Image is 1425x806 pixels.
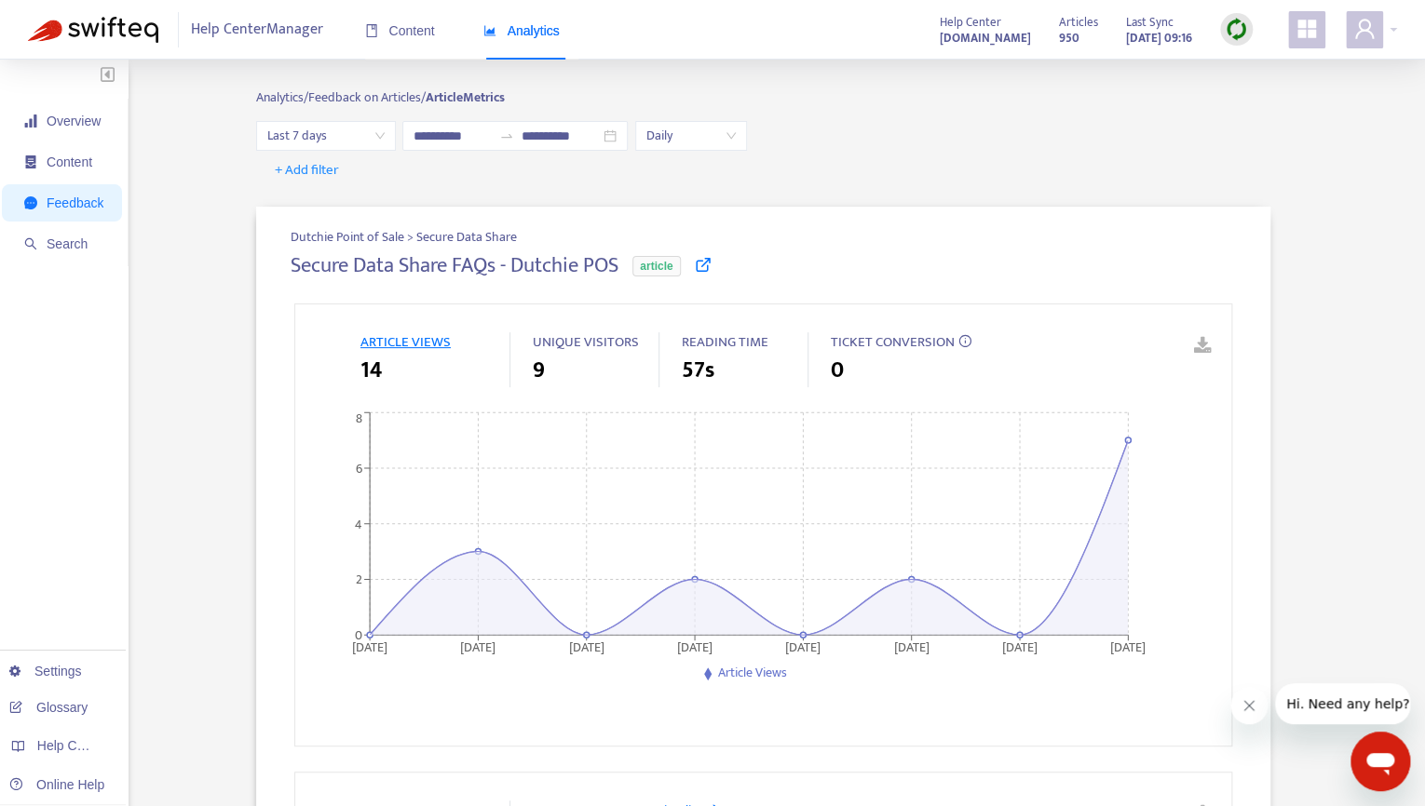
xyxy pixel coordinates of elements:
span: search [24,237,37,250]
tspan: 0 [355,625,362,646]
tspan: [DATE] [568,637,604,658]
a: [DOMAIN_NAME] [940,27,1031,48]
tspan: [DATE] [893,637,929,658]
span: Search [47,236,88,251]
span: appstore [1296,18,1318,40]
tspan: 8 [356,408,362,429]
a: Online Help [9,777,104,792]
tspan: [DATE] [785,637,821,658]
span: area-chart [483,24,496,37]
span: article [632,256,680,276]
h4: Secure Data Share FAQs - Dutchie POS [291,253,618,278]
span: > [407,226,416,248]
span: Overview [47,114,101,128]
span: container [24,155,37,168]
strong: [DATE] 09:16 [1126,28,1192,48]
tspan: [DATE] [460,637,495,658]
img: Swifteq [28,17,158,43]
tspan: [DATE] [1110,637,1146,658]
span: Analytics [483,23,560,38]
strong: [DOMAIN_NAME] [940,28,1031,48]
tspan: 2 [356,569,362,590]
span: READING TIME [682,330,768,354]
tspan: [DATE] [352,637,387,658]
span: Daily [646,122,736,150]
iframe: Message from company [1275,683,1410,724]
a: Glossary [9,700,88,715]
span: to [499,128,514,143]
span: Last 7 days [267,122,385,150]
iframe: Close message [1230,687,1268,724]
span: Analytics/ Feedback on Articles/ [256,87,426,108]
span: 0 [831,354,844,387]
a: Settings [9,664,82,678]
span: Help Centers [37,738,114,753]
span: Secure Data Share [416,227,517,247]
img: sync.dc5367851b00ba804db3.png [1225,18,1248,41]
span: 9 [533,354,545,387]
span: Content [365,23,435,38]
strong: Article Metrics [426,87,505,108]
span: Content [47,154,92,169]
strong: 950 [1059,28,1079,48]
span: 57s [682,354,714,387]
button: + Add filter [261,155,353,185]
span: + Add filter [275,159,339,181]
span: UNIQUE VISITORS [533,330,639,354]
span: book [365,24,378,37]
span: Dutchie Point of Sale [291,226,407,248]
span: Feedback [47,195,103,210]
span: Help Center Manager [191,12,323,47]
span: Help Center [940,12,1001,33]
iframe: Button to launch messaging window [1350,732,1410,791]
span: 14 [360,354,382,387]
tspan: 6 [356,458,362,479]
span: Article Views [718,662,787,683]
span: Last Sync [1126,12,1174,33]
span: user [1353,18,1376,40]
tspan: 4 [355,514,362,535]
tspan: [DATE] [677,637,712,658]
span: TICKET CONVERSION [831,330,955,354]
span: message [24,196,37,209]
tspan: [DATE] [1002,637,1038,658]
span: signal [24,114,37,128]
span: ARTICLE VIEWS [360,330,451,354]
span: Articles [1059,12,1098,33]
span: swap-right [499,128,514,143]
